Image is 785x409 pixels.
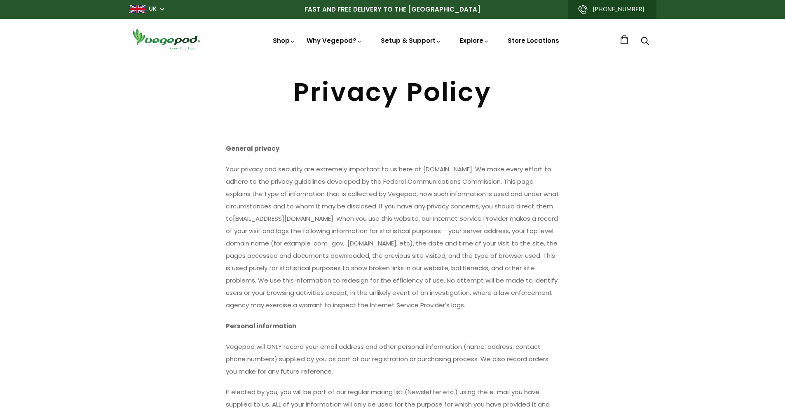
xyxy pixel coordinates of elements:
[129,27,203,51] img: Vegepod
[273,36,296,45] a: Shop
[226,322,296,330] strong: Personal information
[307,36,363,45] a: Why Vegepod?
[508,36,559,45] a: Store Locations
[226,144,279,153] strong: General privacy
[460,36,490,45] a: Explore
[233,214,333,223] span: [EMAIL_ADDRESS][DOMAIN_NAME]
[381,36,442,45] a: Setup & Support
[129,79,656,105] h1: Privacy Policy
[641,37,649,46] a: Search
[226,163,560,311] p: Your privacy and security are extremely important to us here at [DOMAIN_NAME]. We make every effo...
[149,5,157,13] a: UK
[383,177,501,186] span: Federal Communications Commission
[226,341,560,378] p: Vegepod will ONLY record your email address and other personal information (name, address, contac...
[129,5,145,13] img: gb_large.png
